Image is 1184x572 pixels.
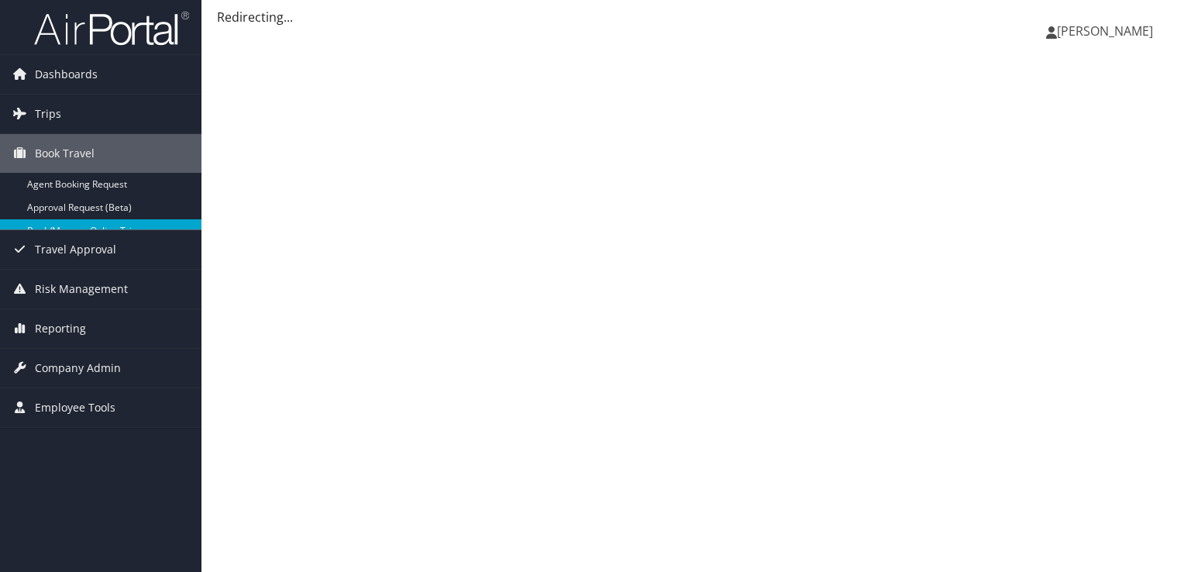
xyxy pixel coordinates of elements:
[1057,22,1153,40] span: [PERSON_NAME]
[1046,8,1169,54] a: [PERSON_NAME]
[35,55,98,94] span: Dashboards
[35,349,121,388] span: Company Admin
[35,309,86,348] span: Reporting
[35,270,128,308] span: Risk Management
[35,388,115,427] span: Employee Tools
[217,8,1169,26] div: Redirecting...
[34,10,189,47] img: airportal-logo.png
[35,134,95,173] span: Book Travel
[35,230,116,269] span: Travel Approval
[35,95,61,133] span: Trips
